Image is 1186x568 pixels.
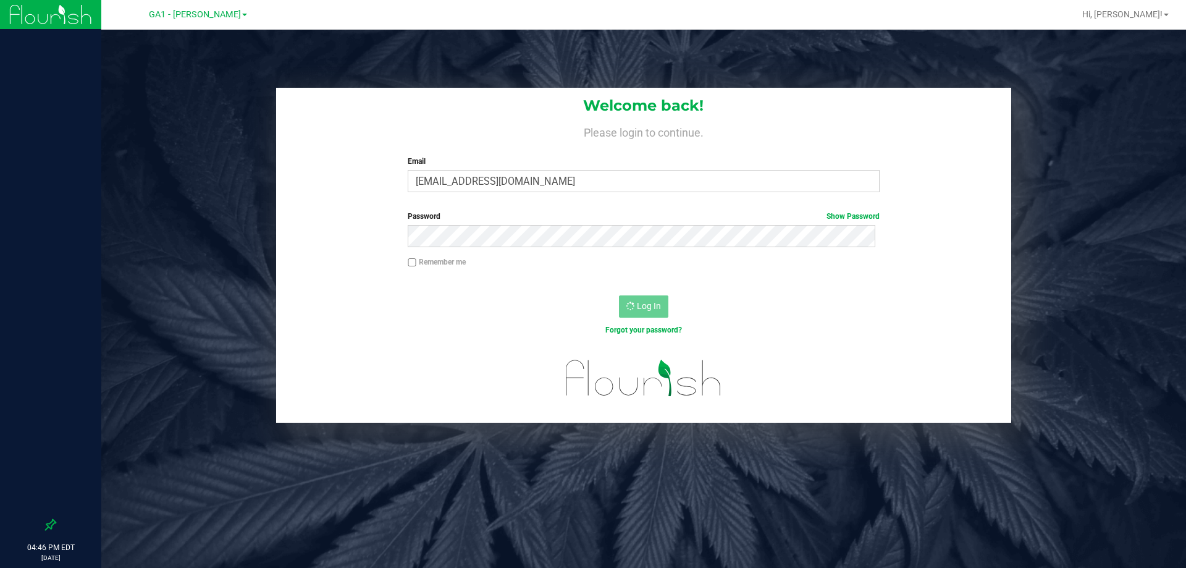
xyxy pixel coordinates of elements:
span: Hi, [PERSON_NAME]! [1082,9,1163,19]
a: Forgot your password? [605,326,682,334]
a: Show Password [826,212,880,221]
h4: Please login to continue. [276,124,1012,138]
span: GA1 - [PERSON_NAME] [149,9,241,20]
p: 04:46 PM EDT [6,542,96,553]
button: Log In [619,295,668,318]
label: Remember me [408,256,466,268]
span: Log In [637,301,661,311]
input: Remember me [408,258,416,267]
p: [DATE] [6,553,96,562]
span: Password [408,212,440,221]
h1: Welcome back! [276,98,1012,114]
img: flourish_logo.svg [552,349,736,408]
label: Email [408,156,880,167]
label: Pin the sidebar to full width on large screens [44,519,57,531]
